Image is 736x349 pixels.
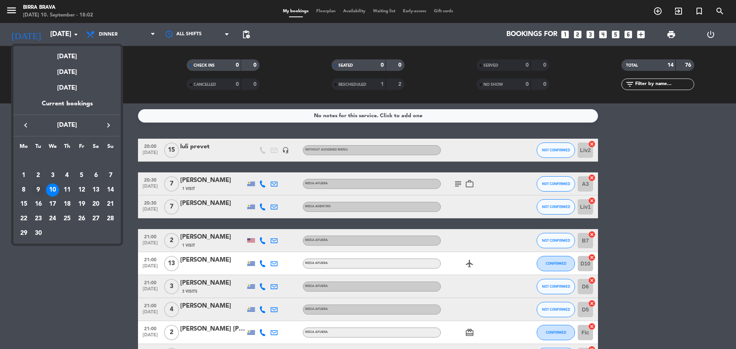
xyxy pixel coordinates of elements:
td: September 19, 2025 [74,197,89,211]
td: September 21, 2025 [103,197,118,211]
th: Thursday [60,142,74,154]
td: September 11, 2025 [60,183,74,197]
div: 24 [46,212,59,225]
div: 10 [46,184,59,197]
th: Tuesday [31,142,46,154]
td: September 24, 2025 [45,211,60,226]
div: 21 [104,198,117,211]
span: [DATE] [33,120,102,130]
div: 11 [61,184,74,197]
td: September 7, 2025 [103,168,118,183]
button: keyboard_arrow_right [102,120,115,130]
td: September 12, 2025 [74,183,89,197]
div: 9 [32,184,45,197]
i: keyboard_arrow_left [21,121,30,130]
div: 17 [46,198,59,211]
div: 20 [89,198,102,211]
th: Sunday [103,142,118,154]
div: 13 [89,184,102,197]
div: 14 [104,184,117,197]
td: SEP [16,154,118,168]
td: September 23, 2025 [31,211,46,226]
div: 2 [32,169,45,182]
i: keyboard_arrow_right [104,121,113,130]
div: [DATE] [13,77,121,99]
div: [DATE] [13,62,121,77]
td: September 9, 2025 [31,183,46,197]
div: 7 [104,169,117,182]
td: September 14, 2025 [103,183,118,197]
div: 25 [61,212,74,225]
td: September 2, 2025 [31,168,46,183]
div: 18 [61,198,74,211]
td: September 4, 2025 [60,168,74,183]
th: Friday [74,142,89,154]
div: 23 [32,212,45,225]
div: 15 [17,198,30,211]
td: September 16, 2025 [31,197,46,211]
td: September 26, 2025 [74,211,89,226]
td: September 18, 2025 [60,197,74,211]
button: keyboard_arrow_left [19,120,33,130]
td: September 15, 2025 [16,197,31,211]
td: September 27, 2025 [89,211,103,226]
td: September 3, 2025 [45,168,60,183]
td: September 5, 2025 [74,168,89,183]
th: Saturday [89,142,103,154]
div: 27 [89,212,102,225]
td: September 6, 2025 [89,168,103,183]
div: 12 [75,184,88,197]
div: 28 [104,212,117,225]
div: Current bookings [13,99,121,115]
td: September 25, 2025 [60,211,74,226]
td: September 20, 2025 [89,197,103,211]
div: 4 [61,169,74,182]
td: September 17, 2025 [45,197,60,211]
td: September 28, 2025 [103,211,118,226]
div: 5 [75,169,88,182]
div: 26 [75,212,88,225]
div: 3 [46,169,59,182]
th: Wednesday [45,142,60,154]
td: September 10, 2025 [45,183,60,197]
div: 6 [89,169,102,182]
div: 29 [17,227,30,240]
td: September 22, 2025 [16,211,31,226]
div: 8 [17,184,30,197]
div: 16 [32,198,45,211]
td: September 30, 2025 [31,226,46,241]
div: [DATE] [13,46,121,62]
td: September 29, 2025 [16,226,31,241]
td: September 1, 2025 [16,168,31,183]
div: 19 [75,198,88,211]
div: 1 [17,169,30,182]
div: 22 [17,212,30,225]
div: 30 [32,227,45,240]
th: Monday [16,142,31,154]
td: September 13, 2025 [89,183,103,197]
td: September 8, 2025 [16,183,31,197]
